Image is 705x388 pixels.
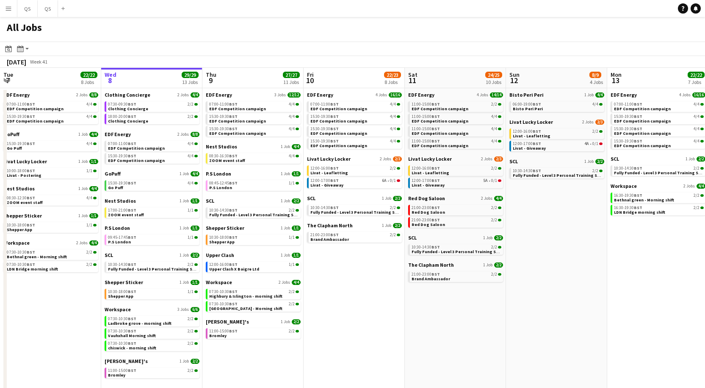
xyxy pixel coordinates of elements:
span: 2 Jobs [481,156,492,162]
span: BST [634,126,642,131]
a: 15:30-19:30BST4/4EDF Competition campaign [614,126,704,136]
span: 15:30-19:30 [209,114,238,119]
a: 15:30-19:30BST4/4EDF Competition campaign [614,114,704,123]
div: Clothing Concierge2 Jobs4/407:30-09:30BST2/2Clothing Concierge18:00-20:00BST2/2Clothing Concierge [105,92,199,131]
span: 2 Jobs [380,156,391,162]
span: Nest Studios [3,185,35,192]
span: 4/4 [592,102,598,106]
span: 4 Jobs [376,92,387,98]
a: Livat Lucky Locker2 Jobs2/3 [509,119,604,125]
span: 2/2 [491,166,497,170]
span: BST [330,138,339,144]
span: 11:00-15:00 [412,114,440,119]
span: BST [533,128,541,134]
span: Red Dog Saloon [408,195,445,201]
span: BST [431,114,440,119]
a: 15:30-19:30BST4/4EDF Competition campaign [310,138,400,148]
div: • [310,179,400,183]
a: 12:00-17:00BST6A•0/1Livat - Giveaway [310,178,400,187]
a: 08:30-12:30BST4/4ZOOM event staff [7,195,97,205]
span: 4/4 [89,186,98,191]
span: 2/3 [494,156,503,162]
span: 1/1 [292,171,301,176]
span: 1 Job [78,159,88,164]
span: 15:30-19:30 [7,114,35,119]
div: SCL1 Job2/210:30-14:30BST2/2Fully Funded - Level 3 Personal Training Skills Bootcamp [509,158,604,180]
span: BST [634,165,642,171]
span: 16/16 [389,92,402,98]
span: Livat - Postering [7,173,41,178]
span: EDF Competition campaign [614,106,671,112]
div: Bisto Peri Peri1 Job4/406:00-19:00BST4/4Bisto Peri Peri [509,92,604,119]
a: 07:00-11:00BST4/4EDF Competition campaign [108,141,198,151]
span: Bisto Peri Peri [513,106,543,112]
a: 15:30-19:30BST4/4EDF Competition campaign [209,126,299,136]
span: 2 Jobs [177,92,189,98]
span: BST [27,168,35,173]
span: 1 Job [686,156,695,162]
span: 07:00-11:00 [7,102,35,106]
span: Livat - Leafletting [513,133,550,139]
span: 4/4 [86,114,92,119]
span: 4/4 [390,139,396,143]
div: GoPuff1 Job4/415:30-19:30BST4/4Go Puff [105,170,199,198]
a: 07:30-09:30BST2/2Clothing Concierge [108,101,198,111]
div: Nest Studios1 Job4/408:30-16:30BST4/4ZOOM event staff [206,143,301,170]
a: 15:30-19:30BST4/4EDF Competition campaign [7,114,97,123]
span: EDF Competition campaign [209,106,266,112]
a: 15:30-19:30BST4/4EDF Competition campaign [614,138,704,148]
span: Livat - Leafletting [412,170,449,176]
span: EDF Competition campaign [209,131,266,136]
span: P.S London [209,185,232,190]
span: EDF Competition campaign [108,158,165,163]
span: 4/4 [188,154,194,158]
span: 14/14 [490,92,503,98]
span: EDF Competition campaign [412,143,468,148]
span: BST [634,114,642,119]
a: 15:30-19:30BST4/4EDF Competition campaign [310,114,400,123]
span: 11:00-15:00 [412,102,440,106]
span: SCL [611,156,619,162]
span: Livat - Giveaway [513,145,546,151]
span: Livat Lucky Locker [408,156,452,162]
span: 1 Job [281,144,290,149]
a: 12:00-17:00BST4A•0/1Livat - Giveaway [513,141,603,151]
span: EDF Competition campaign [412,131,468,136]
span: EDF Competition campaign [108,145,165,151]
span: 8/8 [89,92,98,98]
span: Fully Funded - Level 3 Personal Training Skills Bootcamp [513,173,628,178]
span: 12:00-16:00 [310,166,339,170]
span: 15:30-19:30 [614,114,642,119]
span: EDF Competition campaign [310,118,367,124]
span: 2/2 [592,129,598,134]
span: 1 Job [382,196,391,201]
span: 12:00-16:00 [513,129,541,134]
span: 3 Jobs [274,92,286,98]
span: BST [634,101,642,107]
div: Livat Lucky Locker1 Job1/110:00-18:00BST1/1Livat - Postering [3,158,98,185]
span: 0/1 [592,142,598,146]
span: 4/4 [292,144,301,149]
span: EDF Competition campaign [614,131,671,136]
span: 15:30-19:30 [614,127,642,131]
span: BST [27,195,35,201]
span: 12/12 [288,92,301,98]
span: 1 Job [78,132,88,137]
span: 2/2 [595,159,604,164]
span: BST [229,114,238,119]
span: BST [128,180,136,186]
a: 08:30-16:30BST4/4ZOOM event staff [209,153,299,163]
span: 2/3 [393,156,402,162]
span: EDF Energy [206,92,232,98]
span: 2/2 [393,196,402,201]
span: Livat Lucky Locker [307,156,351,162]
span: EDF Competition campaign [614,143,671,148]
span: 4/4 [188,181,194,185]
span: 4/4 [86,142,92,146]
span: Clothing Concierge [108,118,148,124]
span: Livat - Giveaway [412,182,445,188]
div: Livat Lucky Locker2 Jobs2/312:00-16:00BST2/2Livat - Leafletting12:00-17:00BST4A•0/1Livat - Giveaway [509,119,604,158]
span: 1 Job [281,171,290,176]
span: 4/4 [595,92,604,98]
span: 8/8 [191,132,199,137]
